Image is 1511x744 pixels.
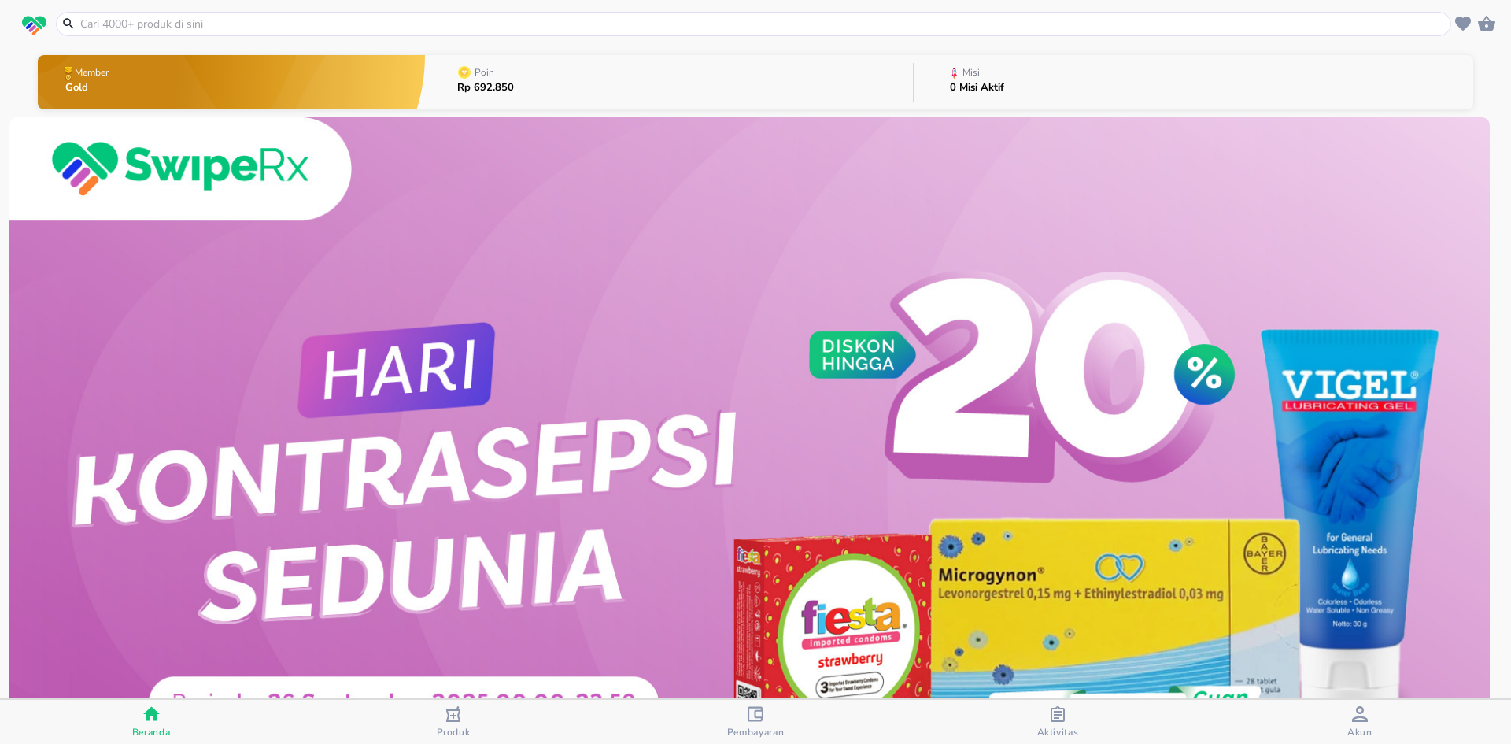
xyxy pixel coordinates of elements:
[907,700,1209,744] button: Aktivitas
[425,51,913,113] button: PoinRp 692.850
[1347,726,1372,738] span: Akun
[38,51,425,113] button: MemberGold
[604,700,907,744] button: Pembayaran
[75,68,109,77] p: Member
[1209,700,1511,744] button: Akun
[962,68,980,77] p: Misi
[475,68,494,77] p: Poin
[914,51,1473,113] button: Misi0 Misi Aktif
[1037,726,1079,738] span: Aktivitas
[437,726,471,738] span: Produk
[22,16,46,36] img: logo_swiperx_s.bd005f3b.svg
[457,83,514,93] p: Rp 692.850
[302,700,604,744] button: Produk
[65,83,112,93] p: Gold
[79,16,1447,32] input: Cari 4000+ produk di sini
[132,726,171,738] span: Beranda
[950,83,1004,93] p: 0 Misi Aktif
[727,726,785,738] span: Pembayaran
